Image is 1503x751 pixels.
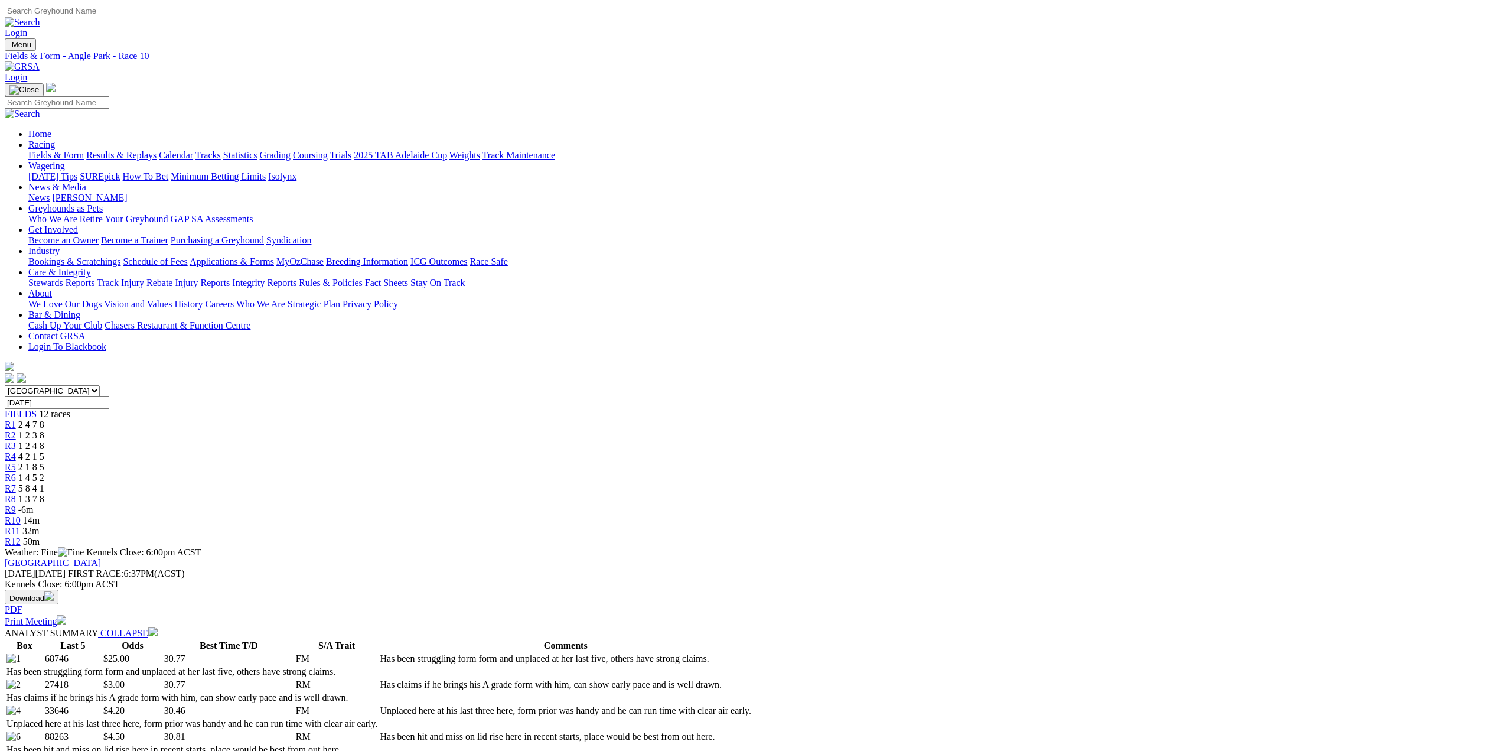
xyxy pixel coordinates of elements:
[5,505,16,515] a: R9
[44,653,102,665] td: 68746
[236,299,285,309] a: Who We Are
[159,150,193,160] a: Calendar
[28,267,91,277] a: Care & Integrity
[28,171,77,181] a: [DATE] Tips
[5,17,40,28] img: Search
[164,640,294,652] th: Best Time T/D
[104,299,172,309] a: Vision and Values
[5,441,16,451] a: R3
[18,441,44,451] span: 1 2 4 8
[164,679,294,691] td: 30.77
[28,150,84,160] a: Fields & Form
[44,640,102,652] th: Last 5
[28,299,102,309] a: We Love Our Dogs
[44,591,54,601] img: download.svg
[28,225,78,235] a: Get Involved
[28,288,52,298] a: About
[28,342,106,352] a: Login To Blackbook
[44,705,102,717] td: 33646
[103,680,125,690] span: $3.00
[23,515,40,525] span: 14m
[28,235,99,245] a: Become an Owner
[6,680,21,690] img: 2
[5,515,21,525] a: R10
[5,28,27,38] a: Login
[6,654,21,664] img: 1
[68,568,123,578] span: FIRST RACE:
[28,320,1498,331] div: Bar & Dining
[5,61,40,72] img: GRSA
[482,150,555,160] a: Track Maintenance
[103,732,125,742] span: $4.50
[80,171,120,181] a: SUREpick
[12,40,31,49] span: Menu
[18,494,44,504] span: 1 3 7 8
[299,278,363,288] a: Rules & Policies
[5,83,44,96] button: Toggle navigation
[232,278,296,288] a: Integrity Reports
[28,310,80,320] a: Bar & Dining
[410,278,465,288] a: Stay On Track
[365,278,408,288] a: Fact Sheets
[22,526,39,536] span: 32m
[28,331,85,341] a: Contact GRSA
[6,706,21,716] img: 4
[5,526,20,536] a: R11
[101,235,168,245] a: Become a Trainer
[175,278,230,288] a: Injury Reports
[57,615,66,625] img: printer.svg
[28,246,60,256] a: Industry
[354,150,447,160] a: 2025 TAB Adelaide Cup
[5,462,16,472] span: R5
[105,320,250,330] a: Chasers Restaurant & Function Centre
[5,396,109,409] input: Select date
[148,627,158,636] img: chevron-down-white.svg
[295,640,379,652] th: S/A Trait
[5,38,36,51] button: Toggle navigation
[470,256,507,266] a: Race Safe
[5,451,16,461] a: R4
[295,653,379,665] td: FM
[5,568,66,578] span: [DATE]
[5,409,37,419] a: FIELDS
[103,706,125,716] span: $4.20
[288,299,340,309] a: Strategic Plan
[5,616,66,626] a: Print Meeting
[5,483,16,493] a: R7
[86,547,201,557] span: Kennels Close: 6:00pm ACST
[5,473,16,483] a: R6
[28,235,1498,246] div: Get Involved
[68,568,185,578] span: 6:37PM(ACST)
[171,214,253,224] a: GAP SA Assessments
[379,653,751,665] td: Has been struggling form form and unplaced at her last five, others have strong claims.
[5,604,22,615] a: PDF
[28,320,102,330] a: Cash Up Your Club
[18,420,44,430] span: 2 4 7 8
[28,150,1498,161] div: Racing
[18,462,44,472] span: 2 1 8 5
[9,85,39,95] img: Close
[5,51,1498,61] a: Fields & Form - Angle Park - Race 10
[295,679,379,691] td: RM
[6,718,378,730] td: Unplaced here at his last three here, form prior was handy and he can run time with clear air early.
[5,558,101,568] a: [GEOGRAPHIC_DATA]
[5,109,40,119] img: Search
[326,256,408,266] a: Breeding Information
[295,705,379,717] td: FM
[174,299,203,309] a: History
[164,705,294,717] td: 30.46
[28,214,77,224] a: Who We Are
[28,278,94,288] a: Stewards Reports
[6,640,43,652] th: Box
[195,150,221,160] a: Tracks
[266,235,311,245] a: Syndication
[44,731,102,743] td: 88263
[28,299,1498,310] div: About
[205,299,234,309] a: Careers
[5,494,16,504] a: R8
